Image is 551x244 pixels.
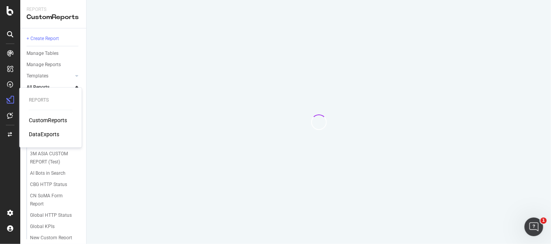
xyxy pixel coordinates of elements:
[30,169,66,177] div: AI Bots in Search
[27,35,81,43] a: + Create Report
[30,234,72,242] div: New Custom Report
[30,169,81,177] a: AI Bots in Search
[27,83,50,91] div: All Reports
[27,61,81,69] a: Manage Reports
[30,223,55,231] div: Global KPIs
[27,49,81,58] a: Manage Tables
[30,181,67,189] div: CBG HTTP Status
[29,116,67,124] a: CustomReports
[30,150,76,166] div: 3M ASIA CUSTOM REPORT (Test)
[30,192,74,208] div: CN SoMA Form Report
[27,49,58,58] div: Manage Tables
[29,97,73,104] div: Reports
[30,181,81,189] a: CBG HTTP Status
[27,13,80,22] div: CustomReports
[524,218,543,236] iframe: Intercom live chat
[27,83,73,91] a: All Reports
[29,130,59,138] a: DataExports
[30,150,81,166] a: 3M ASIA CUSTOM REPORT (Test)
[27,61,61,69] div: Manage Reports
[540,218,547,224] span: 1
[30,211,81,219] a: Global HTTP Status
[27,35,59,43] div: + Create Report
[30,211,72,219] div: Global HTTP Status
[27,72,48,80] div: Templates
[27,6,80,13] div: Reports
[27,72,73,80] a: Templates
[30,234,81,242] a: New Custom Report
[30,192,81,208] a: CN SoMA Form Report
[30,223,81,231] a: Global KPIs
